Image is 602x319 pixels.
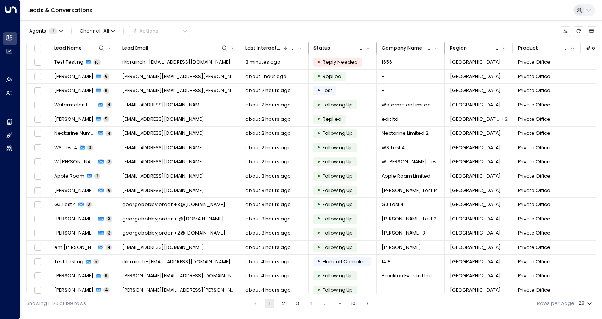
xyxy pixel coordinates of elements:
[450,272,501,279] span: London
[106,188,112,193] span: 6
[450,73,501,80] span: London
[518,59,551,66] span: Private Office
[265,299,274,308] button: page 1
[323,102,353,108] span: Following Up
[54,59,83,66] span: Test Testing
[317,113,320,125] div: •
[245,102,291,108] span: about 2 hours ago
[251,299,372,308] nav: pagination navigation
[54,287,94,294] span: Toby Ogden
[518,173,551,180] span: Private Office
[33,144,42,152] span: Toggle select row
[245,230,291,236] span: about 3 hours ago
[518,272,551,279] span: Private Office
[323,244,353,250] span: Following Up
[317,227,320,239] div: •
[382,216,437,222] span: George Test 2
[122,144,204,151] span: w.g.swain75+3@gmail.com
[129,26,190,36] button: Actions
[122,244,204,251] span: Emma.chandler95@outlook.com
[317,185,320,196] div: •
[313,44,365,52] div: Status
[317,99,320,111] div: •
[450,230,501,236] span: London
[317,170,320,182] div: •
[323,144,353,151] span: Following Up
[335,299,344,308] div: …
[54,201,76,208] span: GJ Test 4
[245,244,291,251] span: about 3 hours ago
[382,187,438,194] span: Rocio Eva Test 14
[317,242,320,253] div: •
[317,256,320,267] div: •
[33,229,42,238] span: Toggle select row
[54,187,97,194] span: Rocio Eva Test 14
[86,202,92,207] span: 3
[518,116,551,123] span: Private Office
[122,87,235,94] span: toby.ogden@icloud.com
[323,201,353,208] span: Following Up
[33,243,42,252] span: Toggle select row
[313,44,330,52] div: Status
[382,144,405,151] span: WS Test 4
[33,58,42,67] span: Toggle select row
[450,216,501,222] span: London
[106,102,112,108] span: 4
[450,44,501,52] div: Region
[323,216,353,222] span: Following Up
[122,258,231,265] span: rkbrainch+1418@live.co.uk
[122,116,204,123] span: ranjit.unititest@live.co.uk
[537,300,575,307] label: Rows per page:
[54,144,77,151] span: WS Test 4
[382,258,391,265] span: 1418
[245,158,291,165] span: about 2 hours ago
[93,59,101,65] span: 10
[450,173,501,180] span: London
[518,44,538,52] div: Product
[377,283,445,297] td: -
[94,173,100,179] span: 2
[323,116,342,122] span: Replied
[103,28,109,34] span: All
[245,187,291,194] span: about 3 hours ago
[317,85,320,97] div: •
[122,287,235,294] span: toby.ogden@me.com
[103,116,109,122] span: 5
[323,173,353,179] span: Following Up
[103,287,110,293] span: 4
[450,102,501,108] span: London
[106,244,112,250] span: 4
[349,299,358,308] button: Go to page 10
[382,244,421,251] span: louise
[122,272,235,279] span: gunn@brocktoneverlast.com
[317,213,320,225] div: •
[323,87,332,94] span: Lost
[450,287,501,294] span: London
[450,130,501,137] span: London
[27,6,92,14] a: Leads & Conversations
[574,26,583,36] span: Refresh
[587,26,596,36] button: Archived Leads
[561,26,570,36] button: Customize
[54,244,96,251] span: em louise
[317,56,320,68] div: •
[450,258,501,265] span: London
[518,144,551,151] span: Private Office
[122,173,204,180] span: teganellis+3@gmail.com
[122,44,229,52] div: Lead Email
[106,159,112,165] span: 3
[450,187,501,194] span: London
[54,44,106,52] div: Lead Name
[245,173,291,180] span: about 3 hours ago
[382,130,429,137] span: Nectarine Limited 2
[245,59,281,66] span: 3 minutes ago
[450,87,501,94] span: London
[87,145,93,150] span: 3
[54,116,94,123] span: Ranjit Brainch
[323,158,353,165] span: Following Up
[245,287,291,294] span: about 4 hours ago
[33,257,42,266] span: Toggle select row
[450,44,467,52] div: Region
[33,172,42,181] span: Toggle select row
[49,28,57,34] span: 1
